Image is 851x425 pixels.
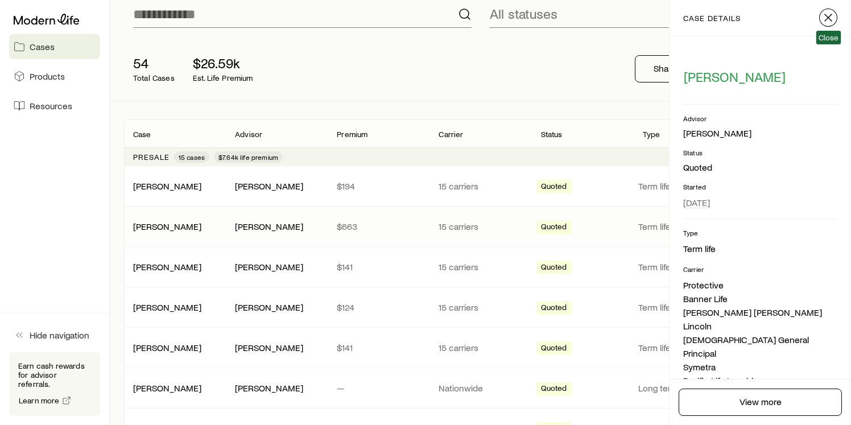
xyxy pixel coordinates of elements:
[541,181,567,193] span: Quoted
[235,180,303,192] div: [PERSON_NAME]
[9,34,100,59] a: Cases
[683,346,837,360] li: Principal
[337,180,420,192] p: $194
[133,152,170,162] p: Presale
[439,130,463,139] p: Carrier
[133,342,201,353] a: [PERSON_NAME]
[133,302,201,313] div: [PERSON_NAME]
[235,342,303,354] div: [PERSON_NAME]
[683,182,837,191] p: Started
[235,302,303,313] div: [PERSON_NAME]
[218,152,278,162] span: $7.64k life premium
[9,352,100,416] div: Earn cash rewards for advisor referrals.Learn more
[683,333,837,346] li: [DEMOGRAPHIC_DATA] General
[635,55,738,82] button: Share fact finder
[683,14,741,23] p: case details
[683,319,837,333] li: Lincoln
[439,180,522,192] p: 15 carriers
[337,221,420,232] p: $663
[133,130,151,139] p: Case
[683,265,837,274] p: Carrier
[638,261,731,273] p: Term life
[133,261,201,272] a: [PERSON_NAME]
[9,64,100,89] a: Products
[439,261,522,273] p: 15 carriers
[193,73,253,82] p: Est. Life Premium
[337,342,420,353] p: $141
[683,162,837,173] p: Quoted
[133,382,201,394] div: [PERSON_NAME]
[9,93,100,118] a: Resources
[490,6,557,22] p: All statuses
[683,127,751,139] div: [PERSON_NAME]
[683,114,837,123] p: Advisor
[133,180,201,191] a: [PERSON_NAME]
[235,130,262,139] p: Advisor
[133,73,175,82] p: Total Cases
[30,100,72,112] span: Resources
[683,360,837,374] li: Symetra
[133,55,175,71] p: 54
[638,302,731,313] p: Term life
[337,302,420,313] p: $124
[541,383,567,395] span: Quoted
[133,221,201,233] div: [PERSON_NAME]
[683,242,837,255] li: Term life
[30,41,55,52] span: Cases
[643,130,660,139] p: Type
[683,374,837,387] li: Pacific Life Lynchburg
[439,221,522,232] p: 15 carriers
[679,389,842,416] a: View more
[638,382,731,394] p: Long term care (linked benefit)
[683,68,786,86] button: [PERSON_NAME]
[439,382,522,394] p: Nationwide
[337,130,367,139] p: Premium
[683,228,837,237] p: Type
[541,262,567,274] span: Quoted
[133,342,201,354] div: [PERSON_NAME]
[683,278,837,292] li: Protective
[337,382,420,394] p: —
[683,148,837,157] p: Status
[683,306,837,319] li: [PERSON_NAME] [PERSON_NAME]
[683,197,710,208] span: [DATE]
[30,329,89,341] span: Hide navigation
[638,221,731,232] p: Term life
[18,361,91,389] p: Earn cash rewards for advisor referrals.
[193,55,253,71] p: $26.59k
[439,342,522,353] p: 15 carriers
[133,302,201,312] a: [PERSON_NAME]
[654,63,719,74] p: Share fact finder
[638,180,731,192] p: Term life
[133,221,201,232] a: [PERSON_NAME]
[337,261,420,273] p: $141
[133,180,201,192] div: [PERSON_NAME]
[235,382,303,394] div: [PERSON_NAME]
[19,397,60,405] span: Learn more
[683,292,837,306] li: Banner Life
[638,342,731,353] p: Term life
[541,130,563,139] p: Status
[439,302,522,313] p: 15 carriers
[30,71,65,82] span: Products
[541,222,567,234] span: Quoted
[684,69,786,85] span: [PERSON_NAME]
[235,221,303,233] div: [PERSON_NAME]
[133,261,201,273] div: [PERSON_NAME]
[235,261,303,273] div: [PERSON_NAME]
[9,323,100,348] button: Hide navigation
[819,33,839,42] span: Close
[133,382,201,393] a: [PERSON_NAME]
[541,303,567,315] span: Quoted
[179,152,205,162] span: 15 cases
[541,343,567,355] span: Quoted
